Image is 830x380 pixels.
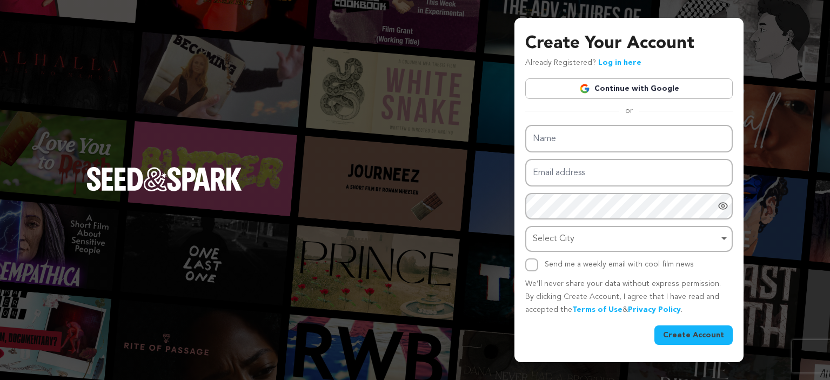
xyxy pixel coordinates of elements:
a: Log in here [598,59,641,66]
a: Continue with Google [525,78,733,99]
p: We’ll never share your data without express permission. By clicking Create Account, I agree that ... [525,278,733,316]
p: Already Registered? [525,57,641,70]
a: Terms of Use [572,306,622,314]
button: Create Account [654,325,733,345]
a: Show password as plain text. Warning: this will display your password on the screen. [718,201,728,211]
input: Email address [525,159,733,186]
div: Select City [533,231,719,247]
img: Google logo [579,83,590,94]
span: or [619,105,639,116]
img: Seed&Spark Logo [86,167,242,191]
input: Name [525,125,733,152]
a: Seed&Spark Homepage [86,167,242,212]
h3: Create Your Account [525,31,733,57]
label: Send me a weekly email with cool film news [545,261,694,268]
a: Privacy Policy [628,306,681,314]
